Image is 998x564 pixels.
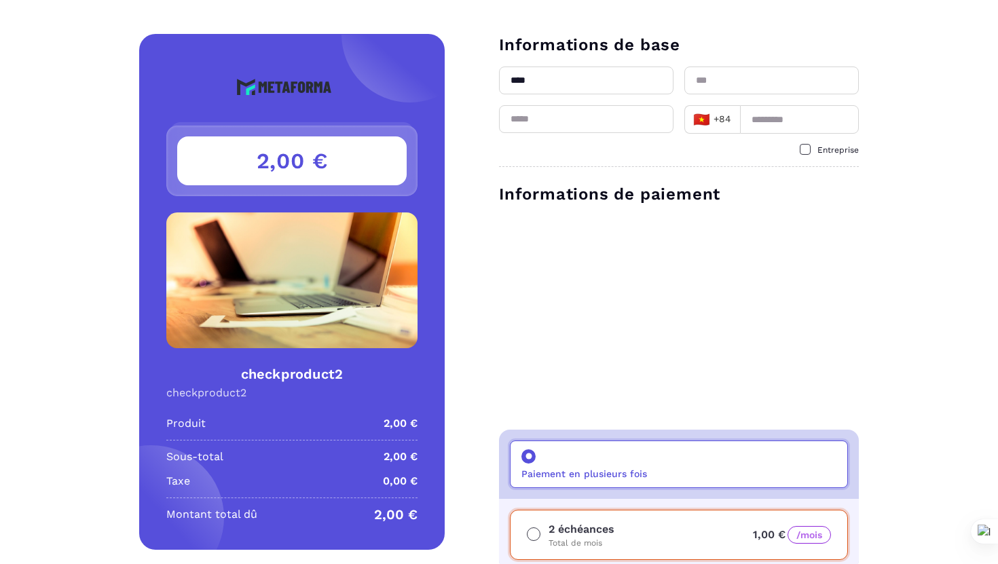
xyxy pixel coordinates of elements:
[177,136,407,185] h3: 2,00 €
[684,105,740,134] div: Search for option
[693,110,710,129] span: 🇻🇳
[383,473,418,489] p: 0,00 €
[788,526,831,544] span: /mois
[384,415,418,432] p: 2,00 €
[496,213,862,416] iframe: Cadre de saisie sécurisé pour le paiement
[817,145,859,155] span: Entreprise
[499,34,859,56] h3: Informations de base
[549,538,614,548] p: Total de mois
[521,468,647,479] p: Paiement en plusieurs fois
[753,528,831,541] span: 1,00 €
[384,449,418,465] p: 2,00 €
[735,109,736,130] input: Search for option
[499,183,859,205] h3: Informations de paiement
[166,415,206,432] p: Produit
[166,364,418,383] h4: checkproduct2
[236,68,348,106] img: logo
[693,110,732,129] span: +84
[374,506,418,523] p: 2,00 €
[166,386,418,399] p: checkproduct2
[549,521,614,538] p: 2 échéances
[166,212,418,348] img: Product Image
